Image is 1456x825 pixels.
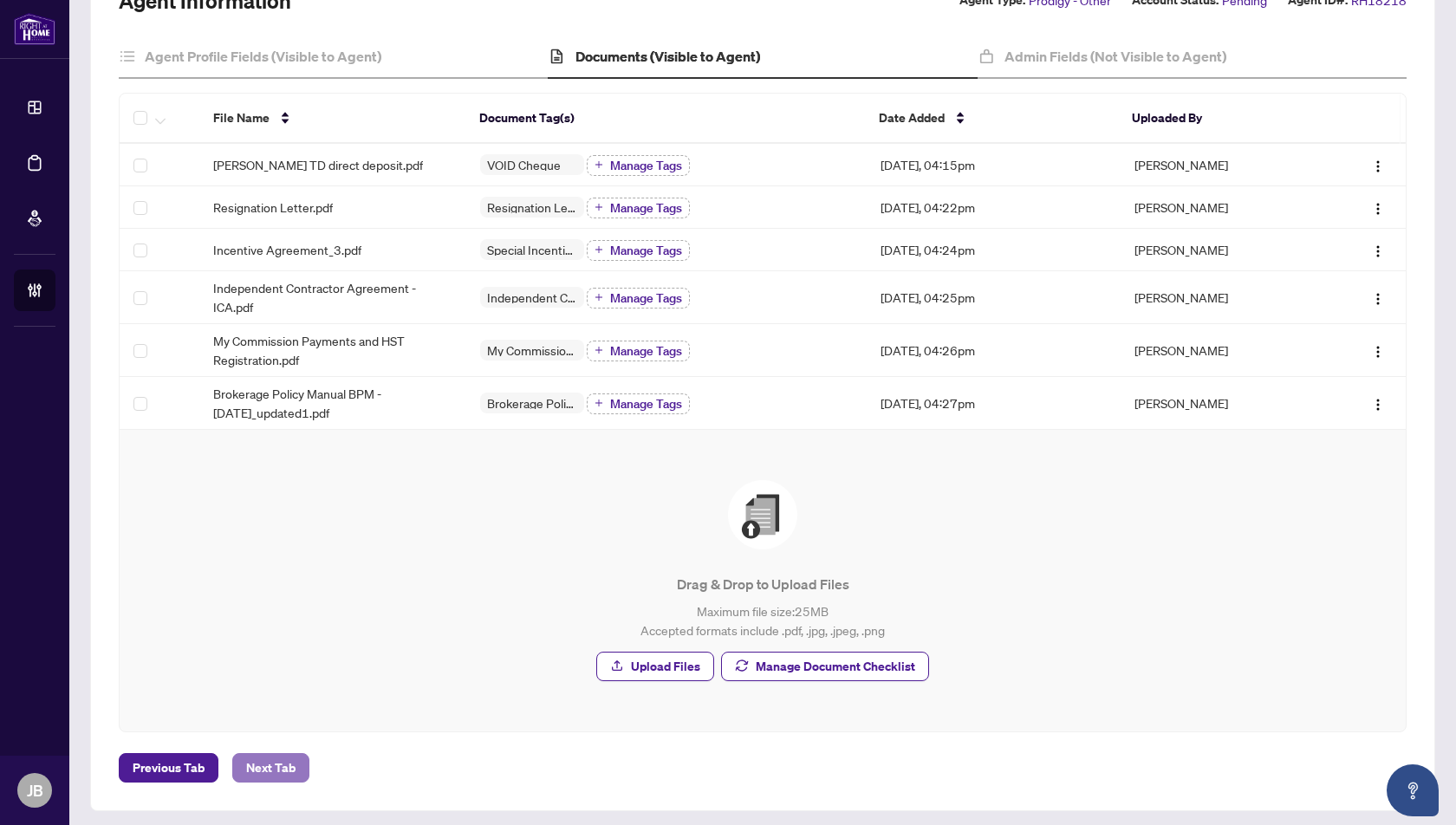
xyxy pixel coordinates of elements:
[213,384,452,422] span: Brokerage Policy Manual BPM - [DATE]_updated1.pdf
[867,377,1120,430] td: [DATE], 04:27pm
[480,159,568,171] span: VOID Cheque
[213,198,333,217] span: Resignation Letter.pdf
[1364,336,1392,364] button: Logo
[213,108,270,127] span: File Name
[728,480,797,549] img: File Upload
[1364,151,1392,179] button: Logo
[587,198,690,218] button: Manage Tags
[1371,202,1385,216] img: Logo
[1371,244,1385,258] img: Logo
[595,293,603,302] span: plus
[199,94,465,144] th: File Name
[1371,292,1385,306] img: Logo
[213,331,452,369] span: My Commission Payments and HST Registration.pdf
[879,108,945,127] span: Date Added
[1387,764,1439,816] button: Open asap
[1371,398,1385,412] img: Logo
[756,653,915,680] span: Manage Document Checklist
[610,159,682,172] span: Manage Tags
[1121,271,1321,324] td: [PERSON_NAME]
[595,245,603,254] span: plus
[596,652,714,681] button: Upload Files
[480,244,584,256] span: Special Incentive Agreement
[119,753,218,783] button: Previous Tab
[154,601,1371,640] p: Maximum file size: 25 MB Accepted formats include .pdf, .jpg, .jpeg, .png
[1121,377,1321,430] td: [PERSON_NAME]
[1364,283,1392,311] button: Logo
[1364,236,1392,263] button: Logo
[213,155,423,174] span: [PERSON_NAME] TD direct deposit.pdf
[595,346,603,354] span: plus
[610,398,682,410] span: Manage Tags
[213,278,452,316] span: Independent Contractor Agreement - ICA.pdf
[213,240,361,259] span: Incentive Agreement_3.pdf
[140,451,1385,711] span: File UploadDrag & Drop to Upload FilesMaximum file size:25MBAccepted formats include .pdf, .jpg, ...
[587,341,690,361] button: Manage Tags
[867,324,1120,377] td: [DATE], 04:26pm
[595,160,603,169] span: plus
[480,397,584,409] span: Brokerage Policy Manual
[246,754,296,782] span: Next Tab
[610,202,682,214] span: Manage Tags
[1371,345,1385,359] img: Logo
[867,144,1120,186] td: [DATE], 04:15pm
[14,13,55,45] img: logo
[1121,186,1321,229] td: [PERSON_NAME]
[145,46,381,67] h4: Agent Profile Fields (Visible to Agent)
[587,393,690,414] button: Manage Tags
[575,46,760,67] h4: Documents (Visible to Agent)
[587,288,690,309] button: Manage Tags
[1121,324,1321,377] td: [PERSON_NAME]
[610,292,682,304] span: Manage Tags
[1371,159,1385,173] img: Logo
[631,653,700,680] span: Upload Files
[587,155,690,176] button: Manage Tags
[721,652,929,681] button: Manage Document Checklist
[867,229,1120,271] td: [DATE], 04:24pm
[27,778,43,802] span: JB
[154,574,1371,594] p: Drag & Drop to Upload Files
[480,344,584,356] span: My Commission Payments and HST Registration
[867,271,1120,324] td: [DATE], 04:25pm
[1118,94,1317,144] th: Uploaded By
[465,94,865,144] th: Document Tag(s)
[480,291,584,303] span: Independent Contractor Agreement
[587,240,690,261] button: Manage Tags
[595,399,603,407] span: plus
[610,244,682,257] span: Manage Tags
[480,201,584,213] span: Resignation Letter (From previous Brokerage)
[865,94,1118,144] th: Date Added
[1121,229,1321,271] td: [PERSON_NAME]
[133,754,205,782] span: Previous Tab
[1364,193,1392,221] button: Logo
[867,186,1120,229] td: [DATE], 04:22pm
[595,203,603,211] span: plus
[610,345,682,357] span: Manage Tags
[232,753,309,783] button: Next Tab
[1121,144,1321,186] td: [PERSON_NAME]
[1364,389,1392,417] button: Logo
[1004,46,1226,67] h4: Admin Fields (Not Visible to Agent)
